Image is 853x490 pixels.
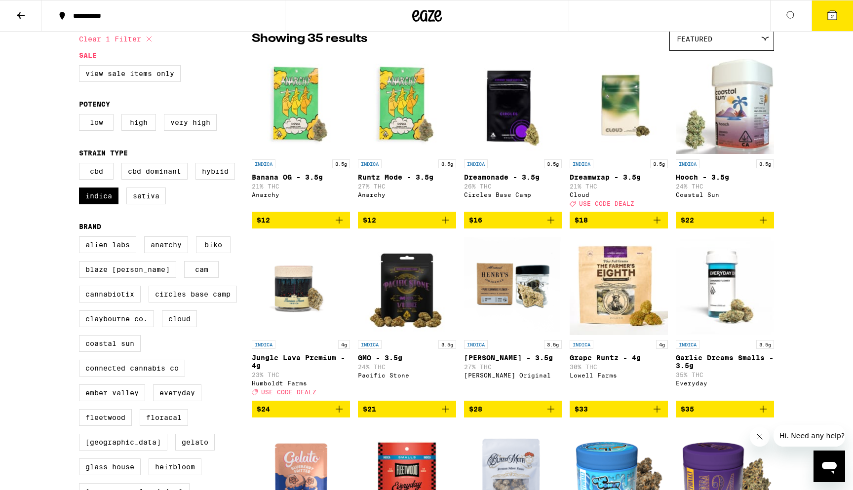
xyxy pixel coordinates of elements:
a: Open page for GMO - 3.5g from Pacific Stone [358,236,456,400]
div: [PERSON_NAME] Original [464,372,562,378]
button: Add to bag [570,401,668,417]
img: Lowell Farms - Grape Runtz - 4g [570,236,668,335]
img: Circles Base Camp - Dreamonade - 3.5g [464,56,562,154]
legend: Potency [79,100,110,108]
p: Runtz Mode - 3.5g [358,173,456,181]
p: Hooch - 3.5g [676,173,774,181]
button: Add to bag [252,212,350,228]
p: INDICA [464,159,488,168]
a: Open page for Garlic Dreams Smalls - 3.5g from Everyday [676,236,774,400]
legend: Brand [79,223,101,230]
div: Anarchy [358,191,456,198]
a: Open page for King Louis XIII - 3.5g from Henry's Original [464,236,562,400]
p: Dreamwrap - 3.5g [570,173,668,181]
p: Dreamonade - 3.5g [464,173,562,181]
button: 2 [812,0,853,31]
p: GMO - 3.5g [358,354,456,362]
p: 3.5g [756,340,774,349]
button: Add to bag [252,401,350,417]
p: INDICA [252,159,275,168]
label: Cannabiotix [79,286,141,302]
img: Everyday - Garlic Dreams Smalls - 3.5g [676,236,774,335]
label: Low [79,114,114,131]
label: CBD Dominant [121,163,188,180]
button: Add to bag [464,212,562,228]
img: Cloud - Dreamwrap - 3.5g [570,56,668,154]
p: INDICA [570,340,593,349]
label: Gelato [175,434,215,451]
p: 24% THC [676,183,774,189]
label: Anarchy [144,236,188,253]
label: CBD [79,163,114,180]
p: INDICA [252,340,275,349]
p: 21% THC [570,183,668,189]
label: Hybrid [195,163,235,180]
a: Open page for Dreamwrap - 3.5g from Cloud [570,56,668,212]
label: Alien Labs [79,236,136,253]
label: Fleetwood [79,409,132,426]
p: 24% THC [358,364,456,370]
span: $12 [363,216,376,224]
p: INDICA [676,340,699,349]
label: Blaze [PERSON_NAME] [79,261,176,278]
label: Coastal Sun [79,335,141,352]
div: Anarchy [252,191,350,198]
div: Circles Base Camp [464,191,562,198]
p: 27% THC [464,364,562,370]
label: Sativa [126,188,166,204]
div: Cloud [570,191,668,198]
iframe: Message from company [774,425,845,447]
label: Connected Cannabis Co [79,360,185,377]
p: 23% THC [252,372,350,378]
p: 4g [656,340,668,349]
a: Open page for Grape Runtz - 4g from Lowell Farms [570,236,668,400]
button: Add to bag [570,212,668,228]
label: Ember Valley [79,384,145,401]
a: Open page for Dreamonade - 3.5g from Circles Base Camp [464,56,562,212]
p: 35% THC [676,372,774,378]
div: Everyday [676,380,774,386]
span: $21 [363,405,376,413]
img: Anarchy - Banana OG - 3.5g [252,56,350,154]
p: INDICA [676,159,699,168]
p: 26% THC [464,183,562,189]
p: 4g [338,340,350,349]
p: INDICA [570,159,593,168]
p: 30% THC [570,364,668,370]
label: Very High [164,114,217,131]
p: 3.5g [544,340,562,349]
button: Add to bag [676,212,774,228]
p: Garlic Dreams Smalls - 3.5g [676,354,774,370]
span: $12 [257,216,270,224]
label: Biko [196,236,231,253]
p: 27% THC [358,183,456,189]
div: Pacific Stone [358,372,456,378]
label: Heirbloom [149,458,201,475]
button: Add to bag [464,401,562,417]
label: Circles Base Camp [149,286,237,302]
span: $22 [681,216,694,224]
iframe: Button to launch messaging window [814,451,845,482]
button: Clear 1 filter [79,27,155,51]
img: Pacific Stone - GMO - 3.5g [358,236,456,335]
span: $33 [575,405,588,413]
p: 3.5g [438,159,456,168]
p: Showing 35 results [252,31,367,47]
p: Jungle Lava Premium - 4g [252,354,350,370]
p: Banana OG - 3.5g [252,173,350,181]
img: Anarchy - Runtz Mode - 3.5g [358,56,456,154]
p: 3.5g [650,159,668,168]
label: Indica [79,188,118,204]
span: $28 [469,405,482,413]
a: Open page for Runtz Mode - 3.5g from Anarchy [358,56,456,212]
button: Add to bag [358,401,456,417]
iframe: Close message [750,427,770,447]
p: 3.5g [544,159,562,168]
p: 3.5g [438,340,456,349]
div: Lowell Farms [570,372,668,378]
label: Everyday [153,384,201,401]
span: $24 [257,405,270,413]
img: Humboldt Farms - Jungle Lava Premium - 4g [252,236,350,335]
span: USE CODE DEALZ [579,200,634,207]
